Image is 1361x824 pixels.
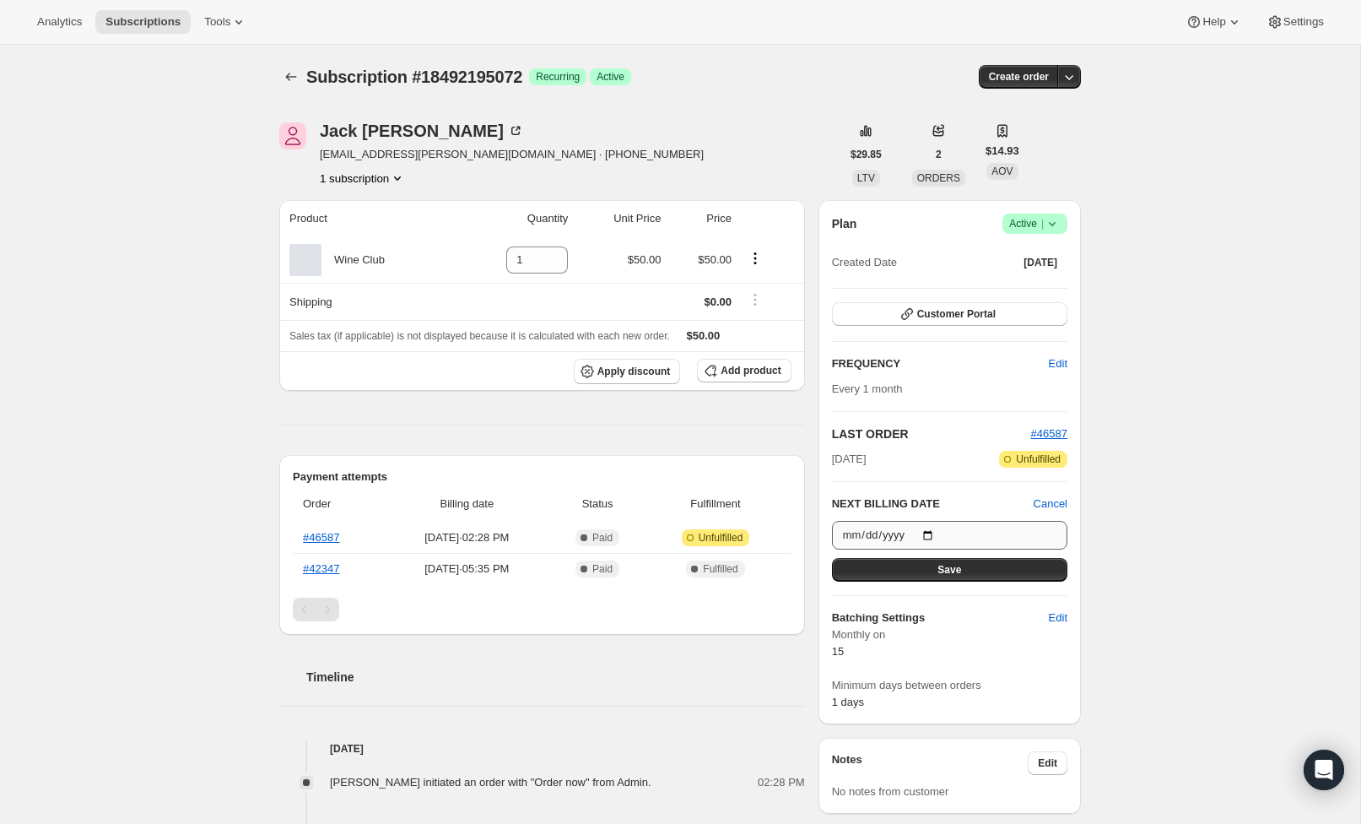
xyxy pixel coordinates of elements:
span: [EMAIL_ADDRESS][PERSON_NAME][DOMAIN_NAME] · [PHONE_NUMBER] [320,146,704,163]
span: $0.00 [704,295,732,308]
h2: FREQUENCY [832,355,1049,372]
span: Fulfillment [650,496,780,512]
span: 02:28 PM [758,774,805,791]
span: Created Date [832,254,897,271]
span: [DATE] · 05:35 PM [389,561,545,577]
button: Subscriptions [95,10,191,34]
span: 2 [936,148,942,161]
button: Analytics [27,10,92,34]
span: AOV [991,165,1013,177]
button: Edit [1039,604,1077,632]
span: Billing date [389,496,545,512]
span: Add product [721,364,780,377]
span: 15 [832,645,844,658]
h3: Notes [832,751,1029,775]
span: Unfulfilled [699,531,743,545]
span: Apply discount [597,365,671,378]
span: Every 1 month [832,382,903,395]
span: Paid [592,562,613,576]
button: Edit [1028,751,1067,775]
span: Paid [592,531,613,545]
span: Edit [1049,355,1067,372]
span: Jack Cortese [279,122,306,149]
span: [PERSON_NAME] initiated an order with "Order now" from Admin. [330,776,651,789]
span: Edit [1038,756,1057,770]
h4: [DATE] [279,740,805,757]
th: Product [279,200,457,237]
span: [DATE] · 02:28 PM [389,529,545,546]
button: Tools [194,10,257,34]
span: $50.00 [628,253,662,266]
h2: Payment attempts [293,469,791,485]
span: Subscription #18492195072 [306,68,522,86]
h2: NEXT BILLING DATE [832,496,1034,512]
th: Shipping [279,283,457,320]
span: $29.85 [851,148,882,161]
button: Customer Portal [832,302,1067,326]
button: Add product [697,359,791,382]
button: 2 [926,143,952,166]
div: Open Intercom Messenger [1304,750,1344,790]
span: $50.00 [698,253,732,266]
div: Wine Club [321,252,385,268]
span: [DATE] [1023,256,1057,269]
button: $29.85 [840,143,892,166]
h2: Plan [832,215,857,232]
a: #46587 [303,531,339,544]
span: | [1041,217,1044,230]
span: Active [1009,215,1061,232]
span: Status [555,496,640,512]
h6: Batching Settings [832,610,1049,626]
span: No notes from customer [832,785,949,798]
span: Edit [1049,610,1067,626]
button: Product actions [742,249,769,268]
span: Active [597,70,624,84]
span: 1 days [832,696,864,708]
button: Help [1175,10,1252,34]
button: Subscriptions [279,65,303,89]
span: Recurring [536,70,580,84]
span: Unfulfilled [1016,453,1061,466]
span: ORDERS [917,172,960,184]
button: Settings [1256,10,1334,34]
button: Apply discount [574,359,681,384]
th: Quantity [457,200,573,237]
span: Fulfilled [703,562,737,576]
th: Price [667,200,737,237]
button: Edit [1039,350,1077,377]
button: Shipping actions [742,290,769,309]
span: $14.93 [986,143,1019,160]
nav: Pagination [293,598,791,621]
span: [DATE] [832,451,867,468]
span: Help [1202,15,1225,29]
span: LTV [857,172,875,184]
span: Save [937,563,961,577]
button: [DATE] [1013,251,1067,274]
span: Tools [204,15,230,29]
span: Settings [1283,15,1324,29]
a: #42347 [303,562,339,575]
a: #46587 [1031,427,1067,440]
span: Monthly on [832,626,1067,643]
span: $50.00 [687,329,721,342]
span: Customer Portal [917,307,996,321]
h2: Timeline [306,669,805,686]
span: Sales tax (if applicable) is not displayed because it is calculated with each new order. [289,330,670,342]
span: Analytics [37,15,82,29]
div: Jack [PERSON_NAME] [320,122,524,139]
span: Minimum days between orders [832,677,1067,694]
h2: LAST ORDER [832,426,1031,442]
button: Product actions [320,170,406,187]
button: Save [832,558,1067,582]
th: Order [293,485,384,523]
button: Cancel [1034,496,1067,512]
button: #46587 [1031,426,1067,442]
span: Subscriptions [105,15,181,29]
th: Unit Price [573,200,666,237]
button: Create order [979,65,1059,89]
span: Create order [989,70,1049,84]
